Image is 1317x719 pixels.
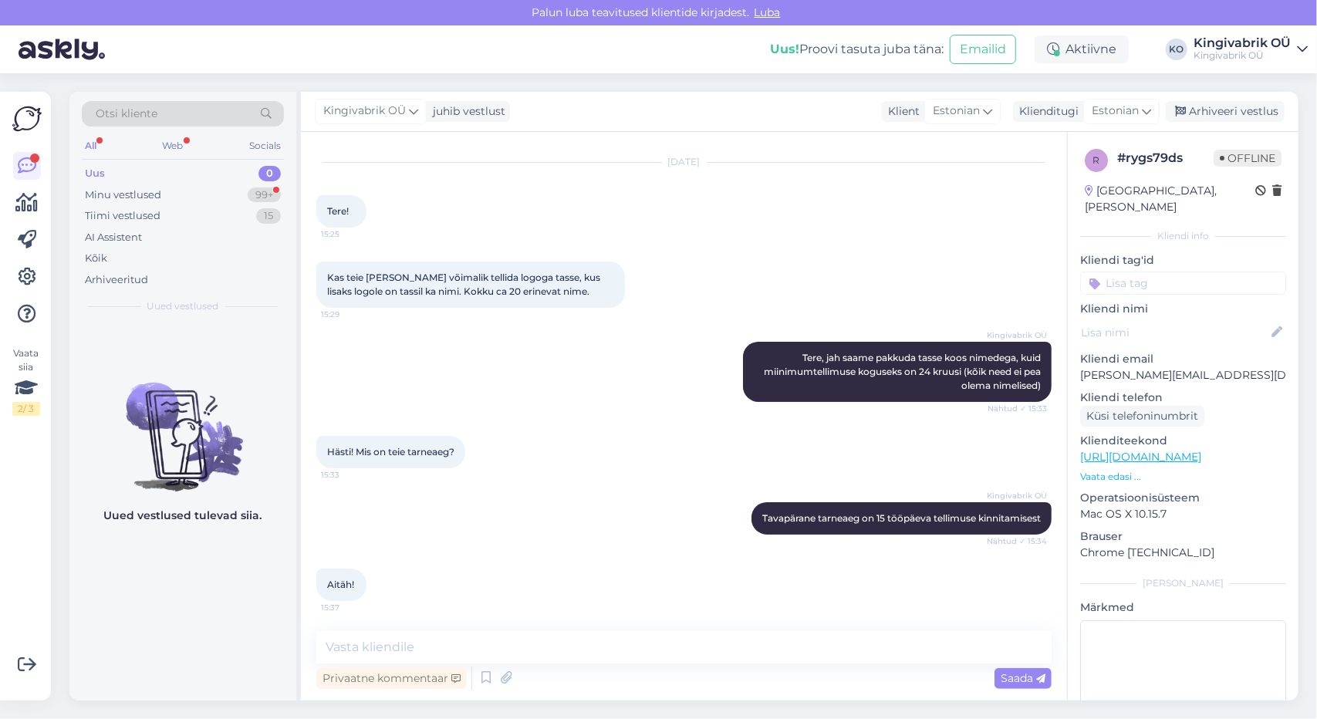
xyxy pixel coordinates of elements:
span: Uued vestlused [147,299,219,313]
p: Chrome [TECHNICAL_ID] [1080,545,1286,561]
div: Web [160,136,187,156]
p: Brauser [1080,528,1286,545]
div: Vaata siia [12,346,40,416]
div: Minu vestlused [85,187,161,203]
span: r [1093,154,1100,166]
div: AI Assistent [85,230,142,245]
div: Kingivabrik OÜ [1194,49,1291,62]
div: Arhiveeri vestlus [1166,101,1285,122]
div: Kingivabrik OÜ [1194,37,1291,49]
span: Estonian [1092,103,1139,120]
div: juhib vestlust [427,103,505,120]
b: Uus! [770,42,799,56]
div: [GEOGRAPHIC_DATA], [PERSON_NAME] [1085,183,1255,215]
a: [URL][DOMAIN_NAME] [1080,450,1201,464]
button: Emailid [950,35,1016,64]
p: Mac OS X 10.15.7 [1080,506,1286,522]
span: Nähtud ✓ 15:33 [988,403,1047,414]
input: Lisa tag [1080,272,1286,295]
span: 15:33 [321,469,379,481]
div: KO [1166,39,1187,60]
span: Kingivabrik OÜ [323,103,406,120]
div: Kõik [85,251,107,266]
p: Vaata edasi ... [1080,470,1286,484]
div: # rygs79ds [1117,149,1214,167]
p: Märkmed [1080,599,1286,616]
div: Privaatne kommentaar [316,668,467,689]
div: Socials [246,136,284,156]
div: Küsi telefoninumbrit [1080,406,1204,427]
div: Uus [85,166,105,181]
img: No chats [69,355,296,494]
span: Tavapärane tarneaeg on 15 tööpäeva tellimuse kinnitamisest [762,512,1041,524]
p: Kliendi tag'id [1080,252,1286,268]
span: Nähtud ✓ 15:34 [987,535,1047,547]
span: Offline [1214,150,1282,167]
div: 15 [256,208,281,224]
span: Kingivabrik OÜ [987,490,1047,501]
div: 2 / 3 [12,402,40,416]
span: Saada [1001,671,1045,685]
span: Kingivabrik OÜ [987,329,1047,341]
p: Uued vestlused tulevad siia. [104,508,262,524]
span: 15:29 [321,309,379,320]
span: Otsi kliente [96,106,157,122]
span: Aitäh! [327,579,354,590]
p: Kliendi nimi [1080,301,1286,317]
input: Lisa nimi [1081,324,1268,341]
span: Tere! [327,205,349,217]
span: Luba [750,5,785,19]
p: Kliendi email [1080,351,1286,367]
div: Klient [882,103,920,120]
span: 15:25 [321,228,379,240]
p: [PERSON_NAME][EMAIL_ADDRESS][DOMAIN_NAME] [1080,367,1286,383]
div: Arhiveeritud [85,272,148,288]
span: 15:37 [321,602,379,613]
div: Klienditugi [1013,103,1079,120]
div: Aktiivne [1035,35,1129,63]
p: Operatsioonisüsteem [1080,490,1286,506]
span: Tere, jah saame pakkuda tasse koos nimedega, kuid miinimumtellimuse koguseks on 24 kruusi (kõik n... [764,352,1043,391]
span: Estonian [933,103,980,120]
span: Kas teie [PERSON_NAME] võimalik tellida logoga tasse, kus lisaks logole on tassil ka nimi. Kokku ... [327,272,603,297]
div: All [82,136,100,156]
div: Proovi tasuta juba täna: [770,40,944,59]
div: [PERSON_NAME] [1080,576,1286,590]
div: Tiimi vestlused [85,208,160,224]
div: 0 [258,166,281,181]
p: Kliendi telefon [1080,390,1286,406]
div: [DATE] [316,155,1052,169]
img: Askly Logo [12,104,42,133]
p: Klienditeekond [1080,433,1286,449]
div: 99+ [248,187,281,203]
span: Hästi! Mis on teie tarneaeg? [327,446,454,457]
div: Kliendi info [1080,229,1286,243]
a: Kingivabrik OÜKingivabrik OÜ [1194,37,1308,62]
